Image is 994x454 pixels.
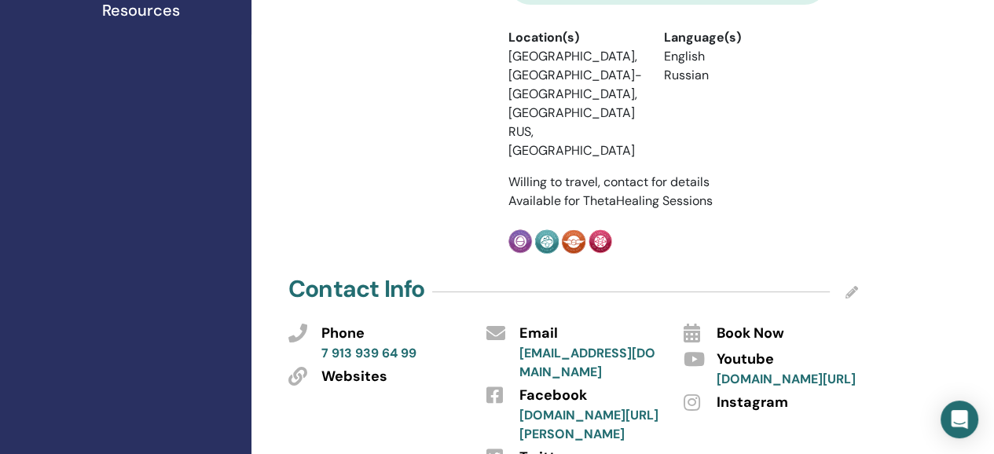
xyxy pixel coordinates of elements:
[508,123,640,160] li: RUS, [GEOGRAPHIC_DATA]
[288,275,424,303] h4: Contact Info
[941,401,978,438] div: Open Intercom Messenger
[321,345,416,361] a: 7 913 939 64 99
[717,371,856,387] a: [DOMAIN_NAME][URL]
[519,345,655,380] a: [EMAIL_ADDRESS][DOMAIN_NAME]
[508,28,579,47] span: Location(s)
[508,174,710,190] span: Willing to travel, contact for details
[717,393,788,413] span: Instagram
[508,192,713,209] span: Available for ThetaHealing Sessions
[321,324,365,344] span: Phone
[321,367,387,387] span: Websites
[664,28,796,47] div: Language(s)
[508,47,640,123] li: [GEOGRAPHIC_DATA], [GEOGRAPHIC_DATA]-[GEOGRAPHIC_DATA], [GEOGRAPHIC_DATA]
[519,324,558,344] span: Email
[717,350,774,370] span: Youtube
[664,66,796,85] li: Russian
[519,407,658,442] a: [DOMAIN_NAME][URL][PERSON_NAME]
[664,47,796,66] li: English
[717,324,784,344] span: Book Now
[519,386,587,406] span: Facebook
